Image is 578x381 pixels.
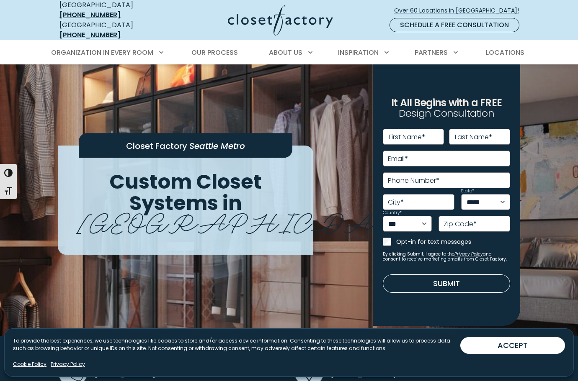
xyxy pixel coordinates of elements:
[59,20,162,40] div: [GEOGRAPHIC_DATA]
[444,221,477,228] label: Zip Code
[383,274,510,293] button: Submit
[228,5,333,36] img: Closet Factory Logo
[388,177,439,184] label: Phone Number
[126,140,187,152] span: Closet Factory
[338,48,379,57] span: Inspiration
[51,361,85,368] a: Privacy Policy
[461,189,474,193] label: State
[45,41,533,64] nav: Primary Menu
[59,10,121,20] a: [PHONE_NUMBER]
[399,107,494,120] span: Design Consultation
[454,251,483,257] a: Privacy Policy
[109,168,262,217] span: Custom Closet Systems in
[13,361,46,368] a: Cookie Policy
[51,48,153,57] span: Organization in Every Room
[390,18,519,32] a: Schedule a Free Consultation
[388,156,408,162] label: Email
[388,199,404,206] label: City
[383,211,402,215] label: Country
[394,6,526,15] span: Over 60 Locations in [GEOGRAPHIC_DATA]!
[59,30,121,40] a: [PHONE_NUMBER]
[383,252,510,262] small: By clicking Submit, I agree to the and consent to receive marketing emails from Closet Factory.
[415,48,448,57] span: Partners
[396,238,510,246] label: Opt-in for text messages
[269,48,302,57] span: About Us
[189,140,245,152] span: Seattle Metro
[394,3,526,18] a: Over 60 Locations in [GEOGRAPHIC_DATA]!
[460,337,565,354] button: ACCEPT
[191,48,238,57] span: Our Process
[486,48,524,57] span: Locations
[455,134,492,141] label: Last Name
[13,337,460,352] p: To provide the best experiences, we use technologies like cookies to store and/or access device i...
[77,201,435,239] span: [GEOGRAPHIC_DATA]
[389,134,425,141] label: First Name
[391,96,502,110] span: It All Begins with a FREE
